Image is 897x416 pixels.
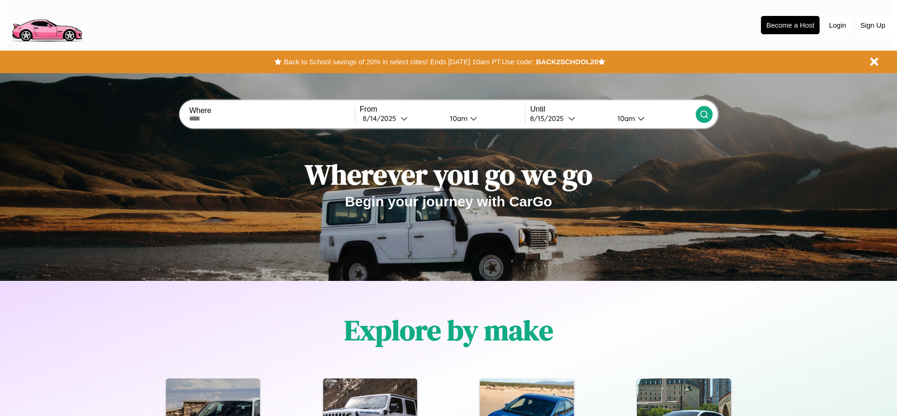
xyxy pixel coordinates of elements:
label: From [360,105,525,113]
button: Login [824,16,851,34]
button: Sign Up [856,16,890,34]
button: 10am [442,113,525,123]
b: BACK2SCHOOL20 [536,58,598,66]
div: 8 / 14 / 2025 [363,114,401,123]
div: 8 / 15 / 2025 [530,114,568,123]
img: logo [7,5,86,44]
button: Back to School savings of 20% in select cities! Ends [DATE] 10am PT.Use code: [281,55,536,68]
button: Become a Host [761,16,820,34]
div: 10am [445,114,470,123]
button: 10am [610,113,695,123]
label: Until [530,105,695,113]
div: 10am [613,114,638,123]
button: 8/14/2025 [360,113,442,123]
label: Where [189,106,354,115]
h1: Explore by make [344,311,553,349]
